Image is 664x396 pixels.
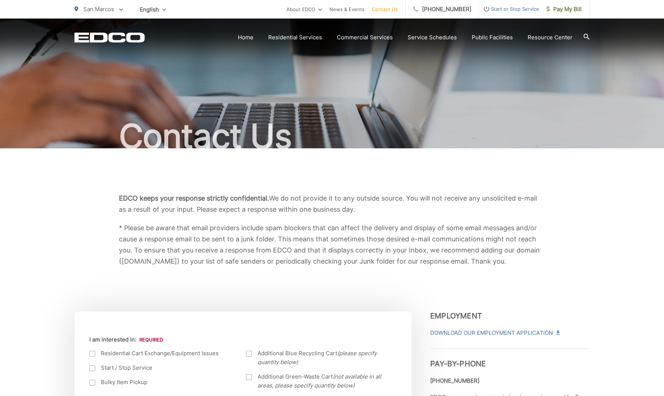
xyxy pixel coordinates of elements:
[472,33,513,42] a: Public Facilities
[372,5,398,14] a: Contact Us
[258,373,381,389] em: (not available in all areas, please specify quantity below)
[238,33,253,42] a: Home
[258,372,388,390] span: Additional Green-Waste Cart
[408,33,457,42] a: Service Schedules
[528,33,572,42] a: Resource Center
[89,349,231,358] label: Residential Cart Exchange/Equipment Issues
[329,5,365,14] a: News & Events
[430,311,590,320] h3: Employment
[547,5,582,14] span: Pay My Bill
[430,349,590,368] h3: Pay-by-Phone
[430,329,559,337] a: Download Our Employment Application
[89,363,231,372] label: Start / Stop Service
[83,6,114,13] span: San Marcos
[430,377,479,384] strong: [PHONE_NUMBER]
[134,3,172,16] span: English
[258,349,388,367] span: Additional Blue Recycling Cart
[89,336,163,343] label: I am interested in:
[74,118,590,155] h1: Contact Us
[286,5,322,14] a: About EDCO
[119,193,545,215] p: We do not provide it to any outside source. You will not receive any unsolicited e-mail as a resu...
[258,350,377,366] em: (please specify quantity below)
[74,32,145,43] a: EDCD logo. Return to the homepage.
[119,194,269,202] b: EDCO keeps your response strictly confidential.
[89,378,231,387] label: Bulky Item Pickup
[337,33,393,42] a: Commercial Services
[268,33,322,42] a: Residential Services
[119,222,545,267] p: * Please be aware that email providers include spam blockers that can affect the delivery and dis...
